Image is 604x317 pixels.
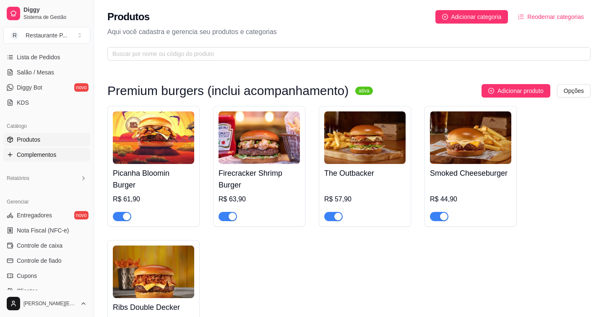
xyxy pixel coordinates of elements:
div: Gerenciar [3,195,90,209]
img: product-image [219,111,300,164]
span: Opções [564,86,584,95]
a: KDS [3,96,90,109]
sup: ativa [355,87,372,95]
span: [PERSON_NAME][EMAIL_ADDRESS][DOMAIN_NAME] [23,300,77,307]
span: Cupons [17,272,37,280]
span: Adicionar produto [497,86,544,95]
div: R$ 57,90 [324,194,406,204]
span: Entregadores [17,211,52,219]
span: ordered-list [518,14,524,20]
span: Diggy Bot [17,83,42,92]
span: plus-circle [488,88,494,94]
a: Salão / Mesas [3,66,90,79]
a: Produtos [3,133,90,146]
h4: Firecracker Shrimp Burger [219,167,300,191]
span: R [10,31,19,40]
a: DiggySistema de Gestão [3,3,90,24]
input: Buscar por nome ou código do produto [112,49,579,58]
img: product-image [324,111,406,164]
button: Adicionar produto [482,84,550,98]
a: Lista de Pedidos [3,50,90,64]
a: Cupons [3,269,90,283]
div: R$ 44,90 [430,194,511,204]
button: [PERSON_NAME][EMAIL_ADDRESS][DOMAIN_NAME] [3,293,90,314]
span: Reodernar categorias [527,12,584,21]
div: R$ 61,90 [113,194,194,204]
div: Catálogo [3,119,90,133]
h3: Premium burgers (inclui acompanhamento) [107,86,349,96]
img: product-image [430,111,511,164]
span: Adicionar categoria [451,12,502,21]
h4: The Outbacker [324,167,406,179]
span: Lista de Pedidos [17,53,60,61]
div: R$ 63,90 [219,194,300,204]
a: Controle de caixa [3,239,90,252]
span: Diggy [23,6,87,14]
img: product-image [113,111,194,164]
h4: Smoked Cheeseburger [430,167,511,179]
span: Controle de caixa [17,241,62,250]
a: Nota Fiscal (NFC-e) [3,224,90,237]
span: Clientes [17,287,38,295]
button: Reodernar categorias [511,10,591,24]
a: Entregadoresnovo [3,209,90,222]
a: Clientes [3,284,90,298]
button: Select a team [3,27,90,44]
span: Salão / Mesas [17,68,54,77]
span: Produtos [17,135,40,144]
span: Complementos [17,151,56,159]
h4: Ribs Double Decker [113,301,194,313]
img: product-image [113,246,194,298]
span: Controle de fiado [17,256,62,265]
button: Adicionar categoria [435,10,508,24]
button: Opções [557,84,591,98]
a: Diggy Botnovo [3,81,90,94]
span: Relatórios [7,175,29,182]
a: Complementos [3,148,90,161]
p: Aqui você cadastra e gerencia seu produtos e categorias [107,27,591,37]
div: Restaurante P ... [26,31,67,40]
h4: Picanha Bloomin Burger [113,167,194,191]
h2: Produtos [107,10,150,24]
span: KDS [17,98,29,107]
span: Sistema de Gestão [23,14,87,21]
span: plus-circle [442,14,448,20]
a: Controle de fiado [3,254,90,267]
span: Nota Fiscal (NFC-e) [17,226,69,235]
